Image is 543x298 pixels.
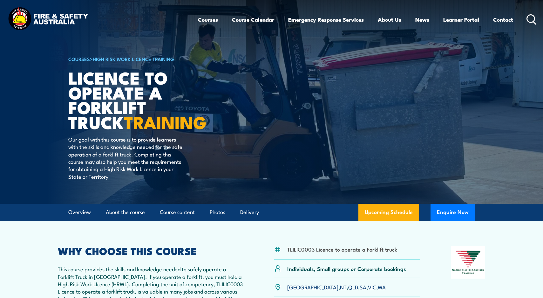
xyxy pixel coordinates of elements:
[124,108,207,135] strong: TRAINING
[360,283,366,291] a: SA
[210,204,225,221] a: Photos
[232,11,274,28] a: Course Calendar
[240,204,259,221] a: Delivery
[68,55,225,63] h6: >
[431,204,475,221] button: Enquire Now
[493,11,513,28] a: Contact
[160,204,195,221] a: Course content
[415,11,429,28] a: News
[287,265,406,272] p: Individuals, Small groups or Corporate bookings
[451,246,485,279] img: Nationally Recognised Training logo.
[93,55,174,62] a: High Risk Work Licence Training
[198,11,218,28] a: Courses
[68,204,91,221] a: Overview
[378,283,386,291] a: WA
[58,246,243,255] h2: WHY CHOOSE THIS COURSE
[358,204,419,221] a: Upcoming Schedule
[340,283,347,291] a: NT
[106,204,145,221] a: About the course
[348,283,358,291] a: QLD
[288,11,364,28] a: Emergency Response Services
[443,11,479,28] a: Learner Portal
[287,283,338,291] a: [GEOGRAPHIC_DATA]
[68,55,90,62] a: COURSES
[378,11,401,28] a: About Us
[68,135,184,180] p: Our goal with this course is to provide learners with the skills and knowledge needed for the saf...
[287,246,397,253] li: TLILIC0003 Licence to operate a Forklift truck
[68,70,225,129] h1: Licence to operate a forklift truck
[368,283,376,291] a: VIC
[287,283,386,291] p: , , , , ,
